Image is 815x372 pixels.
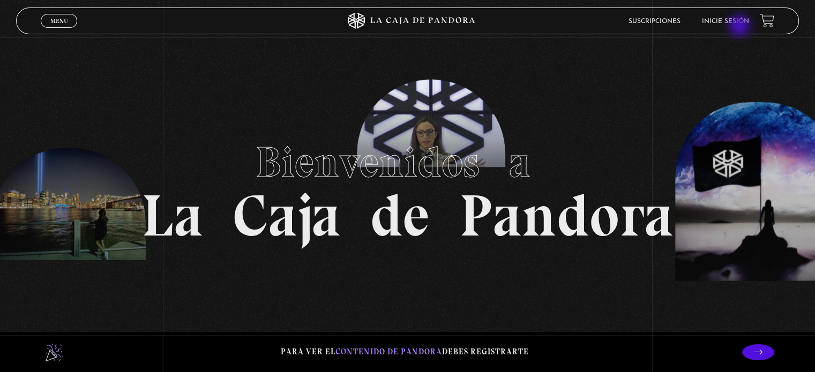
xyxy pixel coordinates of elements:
[702,18,749,25] a: Inicie sesión
[335,347,442,356] span: contenido de Pandora
[256,136,560,188] span: Bienvenidos a
[50,18,68,24] span: Menu
[141,127,674,245] h1: La Caja de Pandora
[47,27,72,34] span: Cerrar
[629,18,681,25] a: Suscripciones
[760,13,774,28] a: View your shopping cart
[281,345,529,359] p: Para ver el debes registrarte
